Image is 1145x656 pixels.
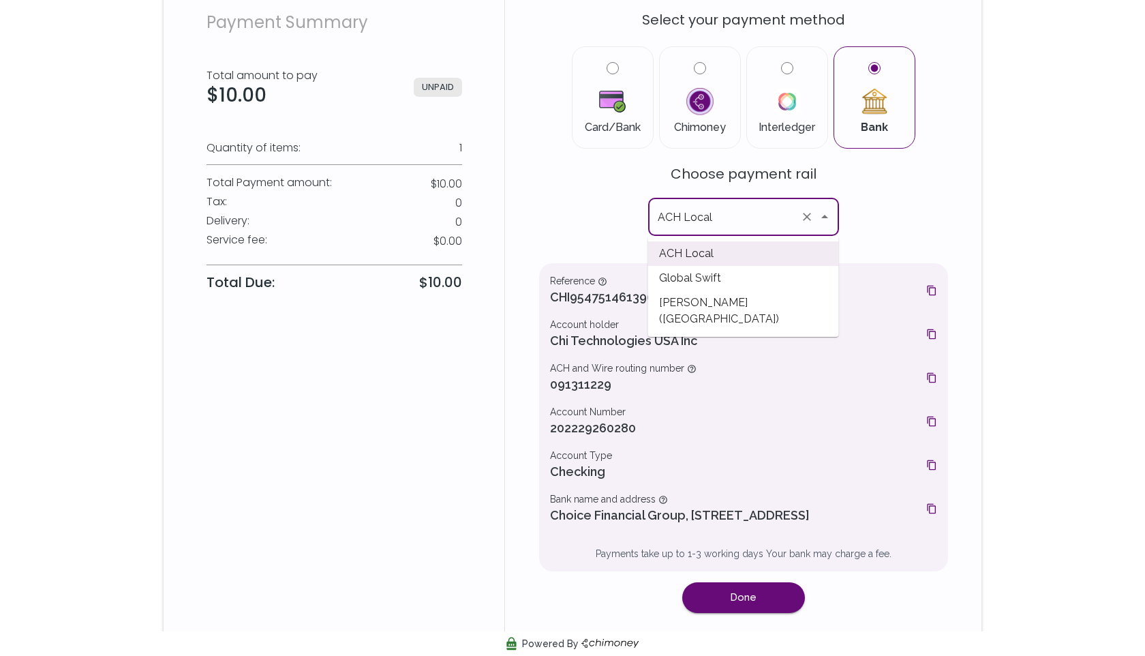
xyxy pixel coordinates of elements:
p: Total Due: [207,272,275,293]
span: ACH and Wire routing number [550,361,697,375]
button: Close [815,207,834,226]
img: Bank [861,88,888,115]
p: Select your payment method [539,10,948,30]
p: Delivery : [207,213,249,229]
span: ACH Local [648,241,839,266]
p: Choose payment rail [648,164,839,184]
p: Chi Technologies USA Inc [550,331,921,351]
span: Account holder [550,318,619,331]
span: Bank name and address [550,492,668,506]
p: 1 [459,140,462,156]
p: CHI954751461390632 [550,288,921,307]
p: Quantity of items: [207,140,301,156]
label: Bank [845,62,904,133]
p: Choice Financial Group, [STREET_ADDRESS] [550,506,921,525]
p: 0 [455,214,462,230]
button: Clear [797,207,816,226]
span: Reference [550,274,607,288]
span: Global Swift [648,266,839,290]
p: 202229260280 [550,419,921,438]
img: Card/Bank [599,88,625,115]
label: Chimoney [671,62,729,133]
img: Interledger [774,88,801,115]
span: Account Type [550,449,612,462]
p: Tax : [207,194,227,210]
span: Account Number [550,405,626,419]
h3: $10.00 [207,84,318,107]
p: $10.00 [419,273,462,292]
span: [PERSON_NAME] ([GEOGRAPHIC_DATA]) [648,290,839,331]
p: Payments take up to 1-3 working days Your bank may charge a fee. [590,536,897,561]
input: InterledgerInterledger [781,62,793,74]
p: Total Payment amount : [207,175,332,191]
span: UNPAID [414,78,462,97]
p: Service fee : [207,232,267,248]
input: ChimoneyChimoney [694,62,706,74]
button: Done [682,582,805,613]
p: $10.00 [431,176,462,192]
p: Payment Summary [207,10,462,35]
label: Card/Bank [583,62,642,133]
input: BankBank [868,62,881,74]
p: Checking [550,462,921,481]
input: Card/BankCard/Bank [607,62,619,74]
label: Interledger [758,62,816,133]
p: Total amount to pay [207,68,318,84]
p: $0.00 [433,233,462,250]
p: 091311229 [550,375,921,394]
p: 0 [455,195,462,211]
img: Chimoney [686,88,714,115]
